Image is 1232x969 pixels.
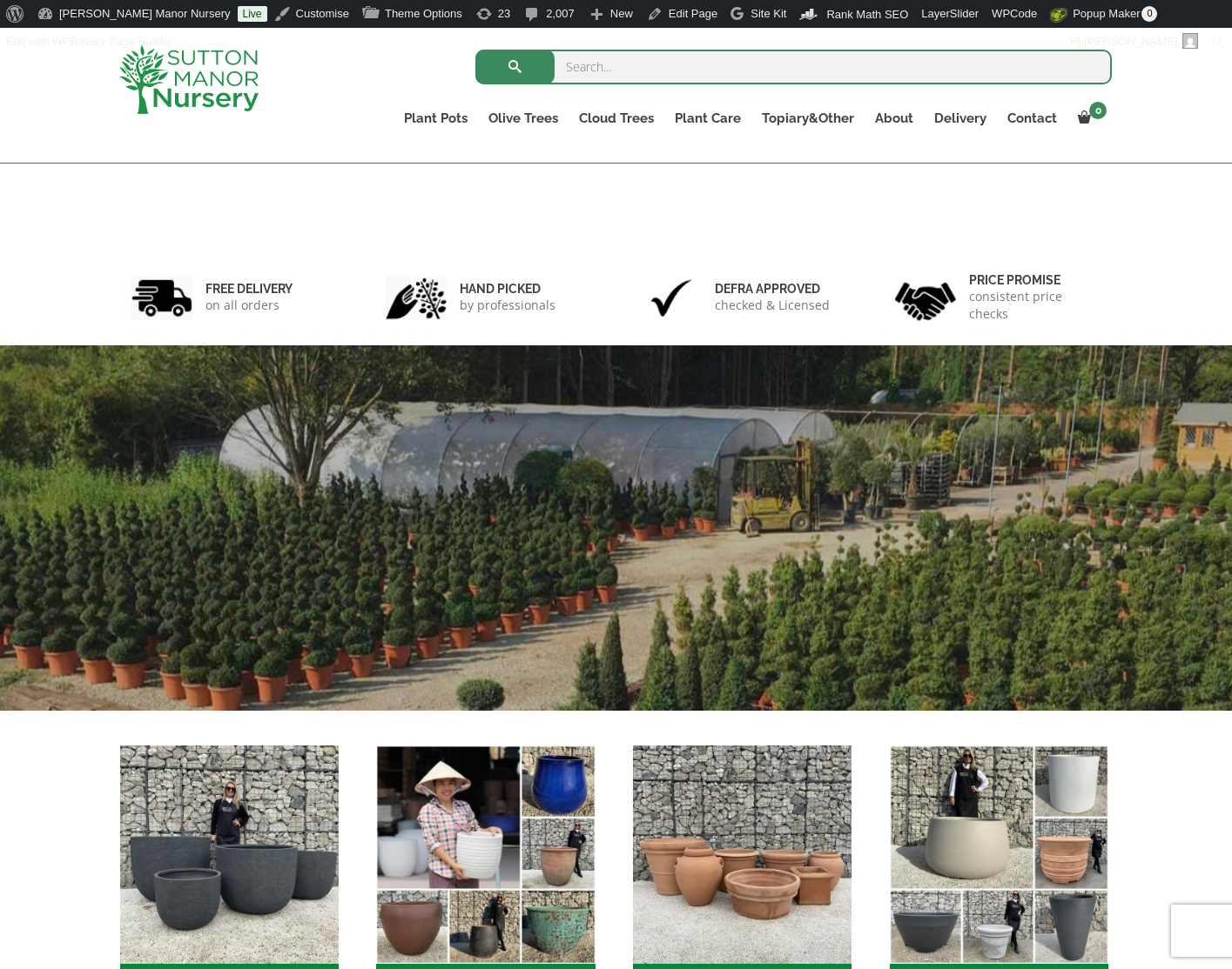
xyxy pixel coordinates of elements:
img: 3.jpg [641,276,702,320]
a: Plant Pots [394,106,478,130]
a: 0 [1067,106,1112,130]
a: Contact [997,106,1067,130]
img: Home - 1B137C32 8D99 4B1A AA2F 25D5E514E47D 1 105 c [633,745,852,964]
span: 0 [1089,102,1107,119]
span: Site Kit [751,7,786,20]
p: checked & Licensed [715,297,830,314]
img: 1.jpg [131,276,192,320]
span: 0 [1141,6,1157,22]
a: Plant Care [664,106,751,130]
a: Cloud Trees [569,106,664,130]
h6: Defra approved [715,281,830,297]
img: Home - 8194B7A3 2818 4562 B9DD 4EBD5DC21C71 1 105 c 1 [120,745,339,964]
input: Search... [475,50,1112,84]
p: by professionals [460,297,555,314]
img: logo [119,45,259,114]
a: Topiary&Other [751,106,865,130]
a: Olive Trees [478,106,569,130]
img: 4.jpg [895,271,956,324]
img: Home - 6E921A5B 9E2F 4B13 AB99 4EF601C89C59 1 105 c [376,745,595,964]
a: Hi, [1064,28,1205,56]
span: [PERSON_NAME] [1084,35,1177,48]
a: Delivery [924,106,997,130]
p: consistent price checks [969,288,1101,323]
img: Home - 67232D1B A461 444F B0F6 BDEDC2C7E10B 1 105 c [890,745,1108,964]
h6: Price promise [969,272,1101,288]
p: on all orders [205,297,293,314]
img: 2.jpg [386,276,447,320]
span: Rank Math SEO [826,8,908,21]
a: Live [238,6,267,22]
h6: hand picked [460,281,555,297]
h6: FREE DELIVERY [205,281,293,297]
a: About [865,106,924,130]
